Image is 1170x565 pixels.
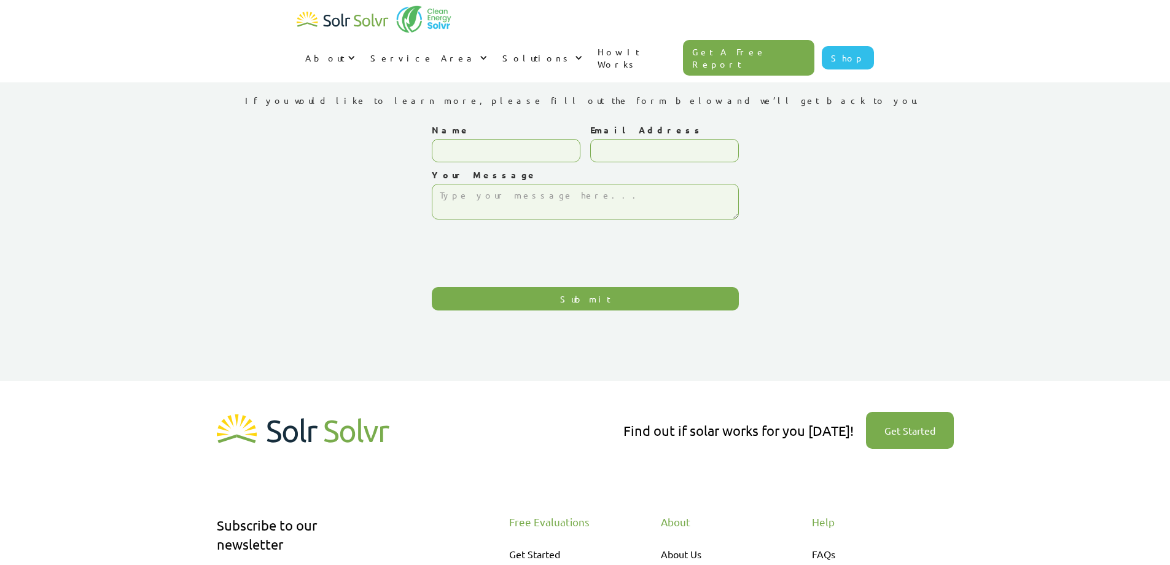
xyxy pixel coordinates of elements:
[362,39,494,76] div: Service Area
[432,168,739,181] label: Your Message
[509,516,626,528] div: Free Evaluations
[502,52,572,64] div: Solutions
[589,33,684,82] a: How It Works
[494,39,589,76] div: Solutions
[590,124,739,136] label: Email Address
[305,52,345,64] div: About
[432,226,618,274] iframe: reCAPTCHA
[866,412,954,449] a: Get Started
[432,124,739,310] form: Contact Us Form
[661,516,778,528] div: About
[370,52,477,64] div: Service Area
[683,40,814,76] a: Get A Free Report
[432,287,739,310] input: Submit
[822,46,874,69] a: Shop
[623,421,854,440] div: Find out if solar works for you [DATE]!
[812,516,929,528] div: Help
[217,516,463,554] div: Subscribe to our newsletter
[245,94,926,106] div: If you would like to learn more, please fill out the form below and we’ll get back to you.
[432,124,580,136] label: Name
[297,39,362,76] div: About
